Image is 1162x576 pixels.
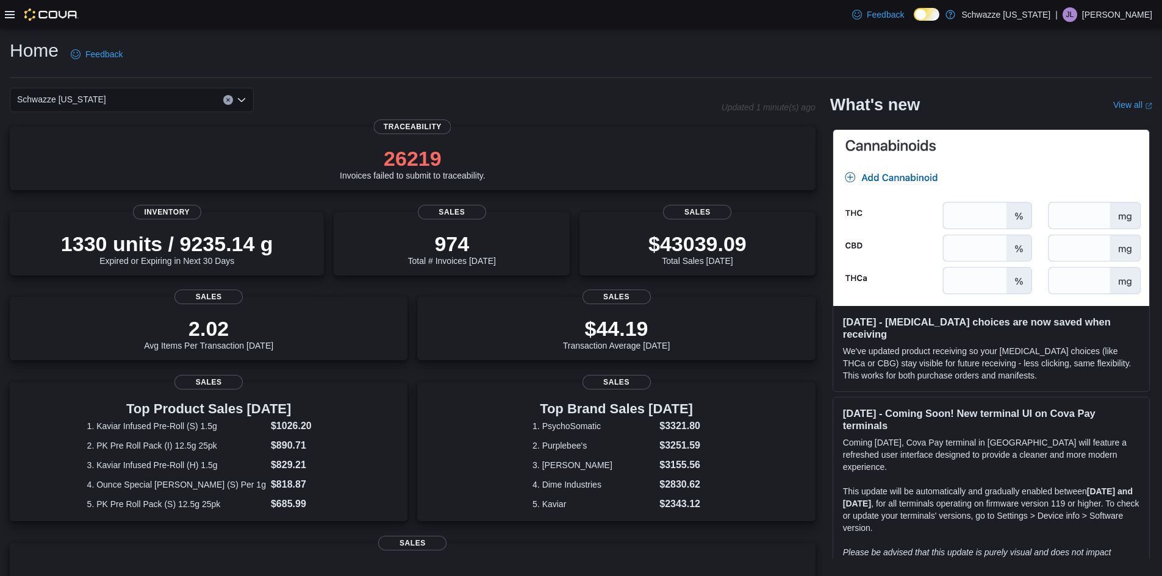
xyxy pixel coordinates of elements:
[378,536,447,550] span: Sales
[1082,7,1152,22] p: [PERSON_NAME]
[17,92,106,107] span: Schwazze [US_STATE]
[85,48,123,60] span: Feedback
[61,232,273,256] p: 1330 units / 9235.14 g
[87,478,266,491] dt: 4. Ounce Special [PERSON_NAME] (S) Per 1g
[1066,7,1074,22] span: JL
[663,205,731,219] span: Sales
[418,205,486,219] span: Sales
[87,439,266,452] dt: 2. PK Pre Roll Pack (I) 12.5g 25pk
[87,402,331,416] h3: Top Product Sales [DATE]
[659,477,700,492] dd: $2830.62
[174,290,243,304] span: Sales
[659,438,700,453] dd: $3251.59
[1055,7,1058,22] p: |
[648,232,747,256] p: $43039.09
[843,485,1139,534] p: This update will be automatically and gradually enabled between , for all terminals operating on ...
[533,402,700,416] h3: Top Brand Sales [DATE]
[10,38,59,63] h1: Home
[87,459,266,471] dt: 3. Kaviar Infused Pre-Roll (H) 1.5g
[533,498,655,510] dt: 5. Kaviar
[533,420,655,432] dt: 1. PsychoSomatic
[659,458,700,472] dd: $3155.56
[24,9,79,21] img: Cova
[843,547,1111,569] em: Please be advised that this update is purely visual and does not impact payment functionality.
[533,478,655,491] dt: 4. Dime Industries
[408,232,496,266] div: Total # Invoices [DATE]
[563,316,670,350] div: Transaction Average [DATE]
[408,232,496,256] p: 974
[583,290,651,304] span: Sales
[830,95,920,115] h2: What's new
[583,375,651,389] span: Sales
[659,419,700,433] dd: $3321.80
[271,497,331,511] dd: $685.99
[144,316,273,341] p: 2.02
[271,419,331,433] dd: $1026.20
[563,316,670,341] p: $44.19
[66,42,127,66] a: Feedback
[1113,100,1152,110] a: View allExternal link
[271,438,331,453] dd: $890.71
[271,477,331,492] dd: $818.87
[843,407,1139,432] h3: [DATE] - Coming Soon! New terminal UI on Cova Pay terminals
[1145,102,1152,110] svg: External link
[87,498,266,510] dt: 5. PK Pre Roll Pack (S) 12.5g 25pk
[1063,7,1077,22] div: Justin Lovely
[648,232,747,266] div: Total Sales [DATE]
[61,232,273,266] div: Expired or Expiring in Next 30 Days
[722,102,816,112] p: Updated 1 minute(s) ago
[847,2,909,27] a: Feedback
[961,7,1050,22] p: Schwazze [US_STATE]
[374,119,451,134] span: Traceability
[659,497,700,511] dd: $2343.12
[533,439,655,452] dt: 2. Purplebee's
[843,316,1139,340] h3: [DATE] - [MEDICAL_DATA] choices are now saved when receiving
[237,95,246,105] button: Open list of options
[223,95,233,105] button: Clear input
[340,146,486,180] div: Invoices failed to submit to traceability.
[174,375,243,389] span: Sales
[271,458,331,472] dd: $829.21
[533,459,655,471] dt: 3. [PERSON_NAME]
[867,9,904,21] span: Feedback
[87,420,266,432] dt: 1. Kaviar Infused Pre-Roll (S) 1.5g
[843,345,1139,382] p: We've updated product receiving so your [MEDICAL_DATA] choices (like THCa or CBG) stay visible fo...
[340,146,486,171] p: 26219
[144,316,273,350] div: Avg Items Per Transaction [DATE]
[843,436,1139,473] p: Coming [DATE], Cova Pay terminal in [GEOGRAPHIC_DATA] will feature a refreshed user interface des...
[133,205,201,219] span: Inventory
[914,8,939,21] input: Dark Mode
